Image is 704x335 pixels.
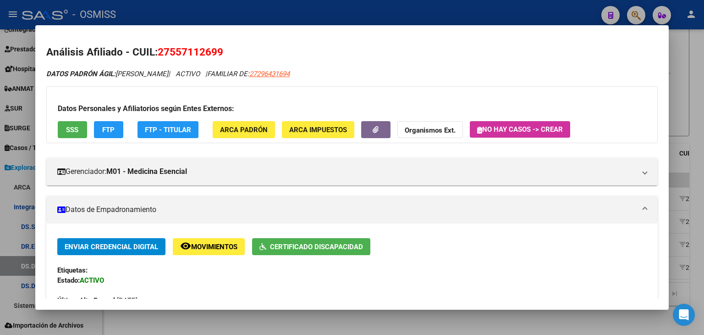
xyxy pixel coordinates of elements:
[137,121,198,138] button: FTP - Titular
[220,126,268,134] span: ARCA Padrón
[249,70,290,78] span: 27296431694
[213,121,275,138] button: ARCA Padrón
[46,70,290,78] i: | ACTIVO |
[46,45,658,60] h2: Análisis Afiliado - CUIL:
[65,243,158,251] span: Enviar Credencial Digital
[145,126,191,134] span: FTP - Titular
[46,158,658,185] mat-expansion-panel-header: Gerenciador:M01 - Medicina Esencial
[173,238,245,255] button: Movimientos
[405,126,456,134] strong: Organismos Ext.
[57,166,636,177] mat-panel-title: Gerenciador:
[191,243,237,251] span: Movimientos
[477,125,563,134] span: No hay casos -> Crear
[158,46,223,58] span: 27557112699
[46,196,658,223] mat-expansion-panel-header: Datos de Empadronamiento
[252,238,370,255] button: Certificado Discapacidad
[58,121,87,138] button: SSS
[57,296,117,305] strong: Última Alta Formal:
[102,126,115,134] span: FTP
[180,240,191,251] mat-icon: remove_red_eye
[397,121,463,138] button: Organismos Ext.
[207,70,290,78] span: FAMILIAR DE:
[46,70,168,78] span: [PERSON_NAME]
[57,296,137,305] span: [DATE]
[94,121,123,138] button: FTP
[106,166,187,177] strong: M01 - Medicina Esencial
[470,121,570,138] button: No hay casos -> Crear
[270,243,363,251] span: Certificado Discapacidad
[66,126,78,134] span: SSS
[673,304,695,326] div: Open Intercom Messenger
[282,121,354,138] button: ARCA Impuestos
[57,276,80,285] strong: Estado:
[57,204,636,215] mat-panel-title: Datos de Empadronamiento
[46,70,115,78] strong: DATOS PADRÓN ÁGIL:
[57,266,88,274] strong: Etiquetas:
[80,276,104,285] strong: ACTIVO
[57,238,165,255] button: Enviar Credencial Digital
[289,126,347,134] span: ARCA Impuestos
[58,103,646,114] h3: Datos Personales y Afiliatorios según Entes Externos:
